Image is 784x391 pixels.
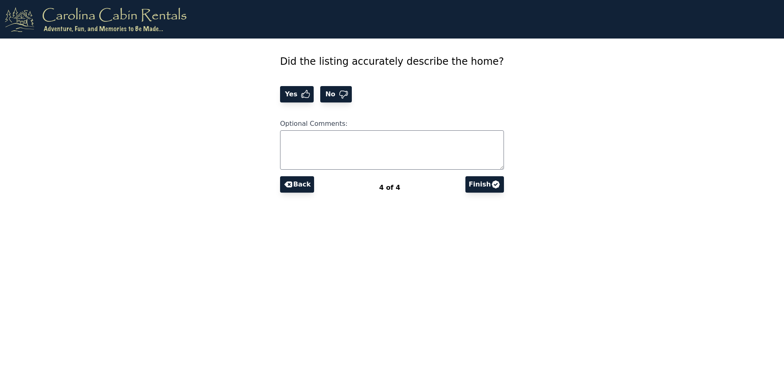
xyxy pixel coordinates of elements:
button: No [320,86,351,102]
button: Finish [465,176,504,193]
span: No [324,89,338,99]
span: Yes [283,89,301,99]
img: logo.png [5,7,187,32]
span: Optional Comments: [280,120,348,127]
span: 4 of 4 [379,184,400,191]
button: Yes [280,86,314,102]
textarea: Optional Comments: [280,130,504,170]
button: Back [280,176,314,193]
span: Did the listing accurately describe the home? [280,56,504,67]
